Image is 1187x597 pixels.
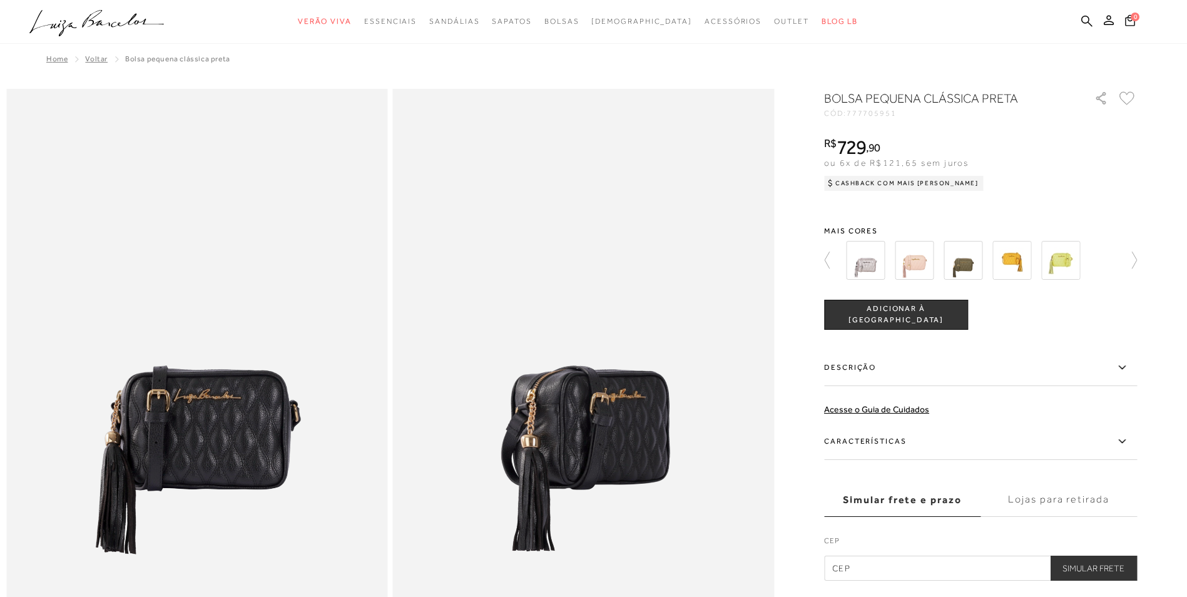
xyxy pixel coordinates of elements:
[492,17,531,26] span: Sapatos
[705,10,762,33] a: categoryNavScreenReaderText
[824,300,968,330] button: ADICIONAR À [GEOGRAPHIC_DATA]
[846,241,885,280] img: BOLSA CLÁSSICA EM COURO METALIZADO TITÂNIO COM ALÇA REGULÁVEL PEQUENA
[824,176,984,191] div: Cashback com Mais [PERSON_NAME]
[125,54,230,63] span: BOLSA PEQUENA CLÁSSICA PRETA
[824,158,969,168] span: ou 6x de R$121,65 sem juros
[1041,241,1080,280] img: bolsa pequena amarela
[981,483,1137,517] label: Lojas para retirada
[824,535,1137,553] label: CEP
[429,17,479,26] span: Sandálias
[824,556,1137,581] input: CEP
[895,241,934,280] img: BOLSA CLÁSSICA EM COURO ROSA CASHMERE COM ALÇA REGULÁVEL PEQUENA
[85,54,108,63] a: Voltar
[824,89,1059,107] h1: BOLSA PEQUENA CLÁSSICA PRETA
[837,136,866,158] span: 729
[46,54,68,63] a: Home
[298,17,352,26] span: Verão Viva
[364,17,417,26] span: Essenciais
[825,304,967,325] span: ADICIONAR À [GEOGRAPHIC_DATA]
[774,10,809,33] a: categoryNavScreenReaderText
[944,241,982,280] img: BOLSA CLÁSSICA EM COURO VERDE TOMILHO COM ALÇA REGULÁVEL PEQUENA
[544,10,579,33] a: categoryNavScreenReaderText
[774,17,809,26] span: Outlet
[544,17,579,26] span: Bolsas
[866,142,880,153] i: ,
[824,483,981,517] label: Simular frete e prazo
[824,404,929,414] a: Acesse o Guia de Cuidados
[364,10,417,33] a: categoryNavScreenReaderText
[1131,13,1139,21] span: 0
[705,17,762,26] span: Acessórios
[869,141,880,154] span: 90
[824,227,1137,235] span: Mais cores
[298,10,352,33] a: categoryNavScreenReaderText
[847,109,897,118] span: 777705951
[1121,14,1139,31] button: 0
[822,10,858,33] a: BLOG LB
[824,138,837,149] i: R$
[591,17,692,26] span: [DEMOGRAPHIC_DATA]
[492,10,531,33] a: categoryNavScreenReaderText
[824,110,1074,117] div: CÓD:
[822,17,858,26] span: BLOG LB
[1050,556,1137,581] button: Simular Frete
[824,350,1137,386] label: Descrição
[992,241,1031,280] img: bolsa pequena amarela
[824,424,1137,460] label: Características
[591,10,692,33] a: noSubCategoriesText
[429,10,479,33] a: categoryNavScreenReaderText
